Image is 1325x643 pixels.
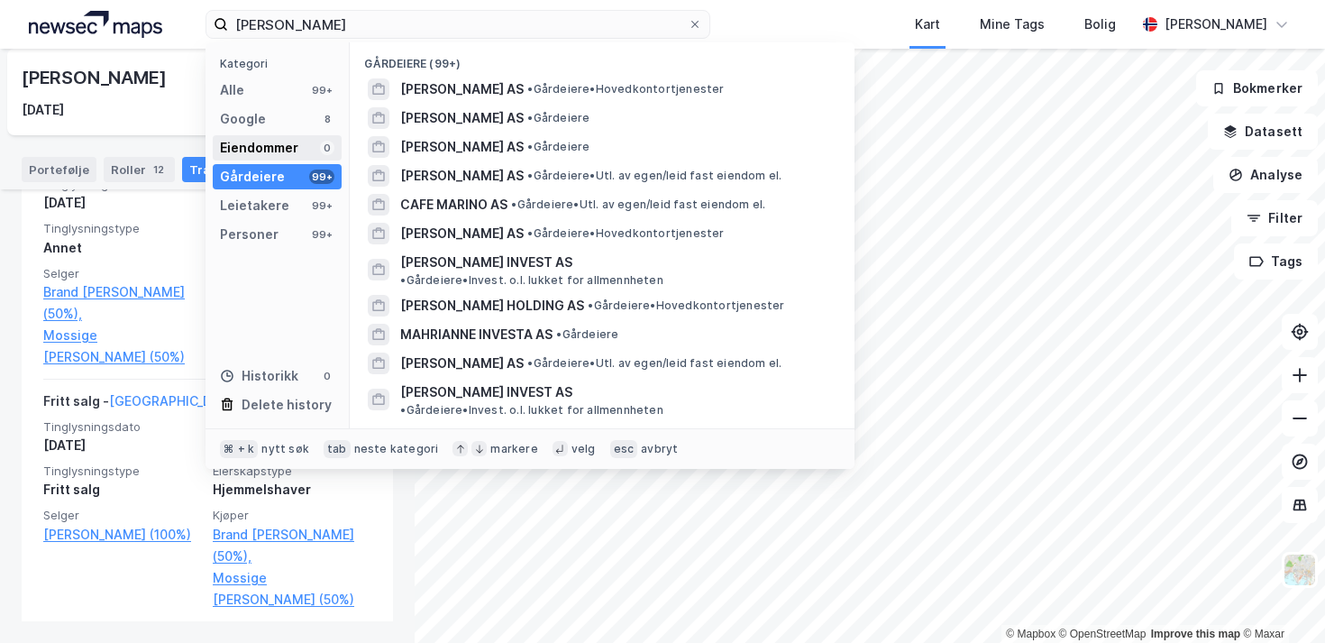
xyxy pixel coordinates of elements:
[43,192,202,214] div: [DATE]
[1006,628,1055,640] a: Mapbox
[1059,628,1147,640] a: OpenStreetMap
[43,419,202,435] span: Tinglysningsdato
[182,157,306,182] div: Transaksjoner
[43,281,202,325] a: Brand [PERSON_NAME] (50%),
[43,435,202,456] div: [DATE]
[228,11,688,38] input: Søk på adresse, matrikkel, gårdeiere, leietakere eller personer
[22,63,169,92] div: [PERSON_NAME]
[150,161,168,179] div: 12
[213,524,371,567] a: Brand [PERSON_NAME] (50%),
[400,78,524,100] span: [PERSON_NAME] AS
[1283,553,1317,587] img: Z
[220,440,258,458] div: ⌘ + k
[556,327,618,342] span: Gårdeiere
[220,57,342,70] div: Kategori
[400,223,524,244] span: [PERSON_NAME] AS
[1208,114,1318,150] button: Datasett
[400,403,406,417] span: •
[309,83,334,97] div: 99+
[1231,200,1318,236] button: Filter
[43,390,306,419] div: Fritt salg -
[400,165,524,187] span: [PERSON_NAME] AS
[242,394,332,416] div: Delete history
[527,82,533,96] span: •
[527,111,589,125] span: Gårdeiere
[400,194,507,216] span: CAFE MARINO AS
[309,198,334,213] div: 99+
[213,479,371,501] div: Hjemmelshaver
[354,442,439,456] div: neste kategori
[220,137,298,159] div: Eiendommer
[1196,70,1318,106] button: Bokmerker
[400,273,406,287] span: •
[490,442,537,456] div: markere
[527,169,533,182] span: •
[309,170,334,184] div: 99+
[220,166,285,188] div: Gårdeiere
[261,442,309,456] div: nytt søk
[641,442,678,456] div: avbryt
[527,356,533,370] span: •
[527,169,781,183] span: Gårdeiere • Utl. av egen/leid fast eiendom el.
[400,107,524,129] span: [PERSON_NAME] AS
[527,356,781,371] span: Gårdeiere • Utl. av egen/leid fast eiendom el.
[43,524,202,546] a: [PERSON_NAME] (100%)
[213,508,371,523] span: Kjøper
[511,197,765,212] span: Gårdeiere • Utl. av egen/leid fast eiendom el.
[400,403,662,418] span: Gårdeiere • Invest. o.l. lukket for allmennheten
[309,227,334,242] div: 99+
[1234,243,1318,280] button: Tags
[527,140,589,154] span: Gårdeiere
[320,369,334,383] div: 0
[43,221,202,236] span: Tinglysningstype
[220,224,279,245] div: Personer
[320,141,334,155] div: 0
[43,464,202,479] span: Tinglysningstype
[22,157,96,182] div: Portefølje
[1165,14,1267,35] div: [PERSON_NAME]
[511,197,516,211] span: •
[588,299,784,313] span: Gårdeiere • Hovedkontortjenester
[109,393,306,409] a: [GEOGRAPHIC_DATA], 2/95/0/15
[1151,628,1240,640] a: Improve this map
[1235,556,1325,643] iframe: Chat Widget
[400,353,524,374] span: [PERSON_NAME] AS
[980,14,1045,35] div: Mine Tags
[571,442,596,456] div: velg
[1213,157,1318,193] button: Analyse
[588,299,593,312] span: •
[527,226,724,241] span: Gårdeiere • Hovedkontortjenester
[527,140,533,153] span: •
[1235,556,1325,643] div: Kontrollprogram for chat
[220,79,244,101] div: Alle
[400,295,584,317] span: [PERSON_NAME] HOLDING AS
[400,425,584,446] span: [PERSON_NAME] EIENDOM AS
[213,464,371,479] span: Eierskapstype
[400,136,524,158] span: [PERSON_NAME] AS
[220,195,289,216] div: Leietakere
[213,567,371,611] a: Mossige [PERSON_NAME] (50%)
[43,508,202,523] span: Selger
[400,273,662,288] span: Gårdeiere • Invest. o.l. lukket for allmennheten
[324,440,351,458] div: tab
[104,157,175,182] div: Roller
[350,42,854,75] div: Gårdeiere (99+)
[610,440,638,458] div: esc
[43,237,202,259] div: Annet
[320,112,334,126] div: 8
[400,324,553,345] span: MAHRIANNE INVESTA AS
[220,108,266,130] div: Google
[556,327,562,341] span: •
[220,365,298,387] div: Historikk
[29,11,162,38] img: logo.a4113a55bc3d86da70a041830d287a7e.svg
[1084,14,1116,35] div: Bolig
[400,381,572,403] span: [PERSON_NAME] INVEST AS
[527,82,724,96] span: Gårdeiere • Hovedkontortjenester
[527,111,533,124] span: •
[915,14,940,35] div: Kart
[43,266,202,281] span: Selger
[22,99,64,121] div: [DATE]
[43,325,202,368] a: Mossige [PERSON_NAME] (50%)
[527,226,533,240] span: •
[400,252,572,273] span: [PERSON_NAME] INVEST AS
